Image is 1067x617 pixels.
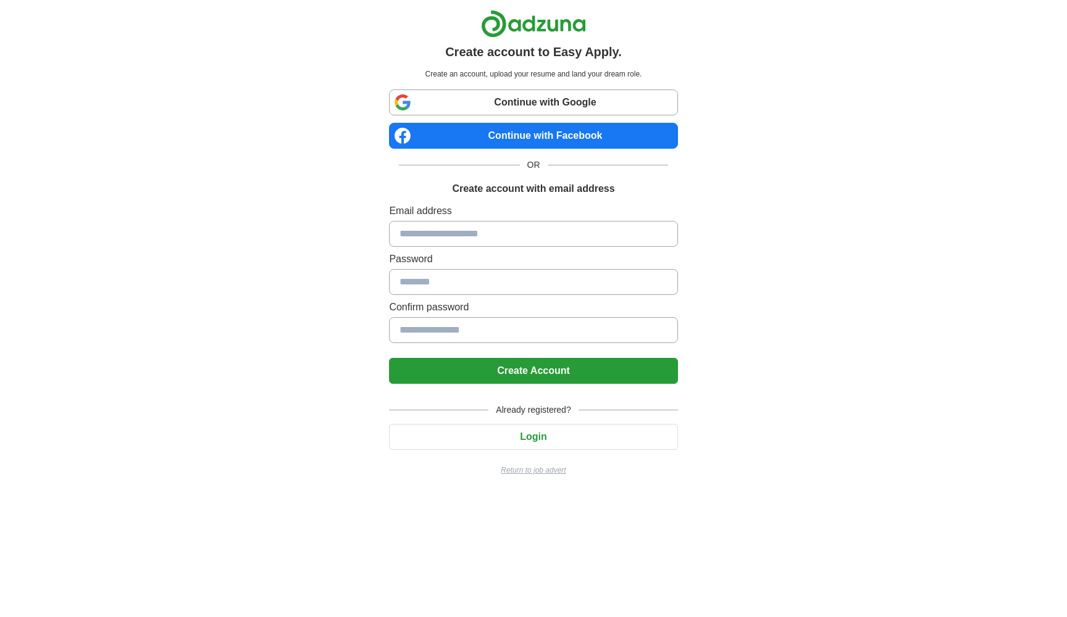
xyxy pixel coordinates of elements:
a: Continue with Facebook [389,123,677,149]
label: Email address [389,204,677,218]
label: Password [389,252,677,267]
label: Confirm password [389,300,677,315]
a: Login [389,431,677,442]
a: Return to job advert [389,465,677,476]
span: Already registered? [488,404,578,416]
h1: Create account to Easy Apply. [445,43,622,61]
img: Adzuna logo [481,10,586,38]
p: Create an account, upload your resume and land your dream role. [391,68,675,80]
button: Login [389,424,677,450]
span: OR [520,159,548,172]
button: Create Account [389,358,677,384]
a: Continue with Google [389,89,677,115]
h1: Create account with email address [452,181,614,196]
